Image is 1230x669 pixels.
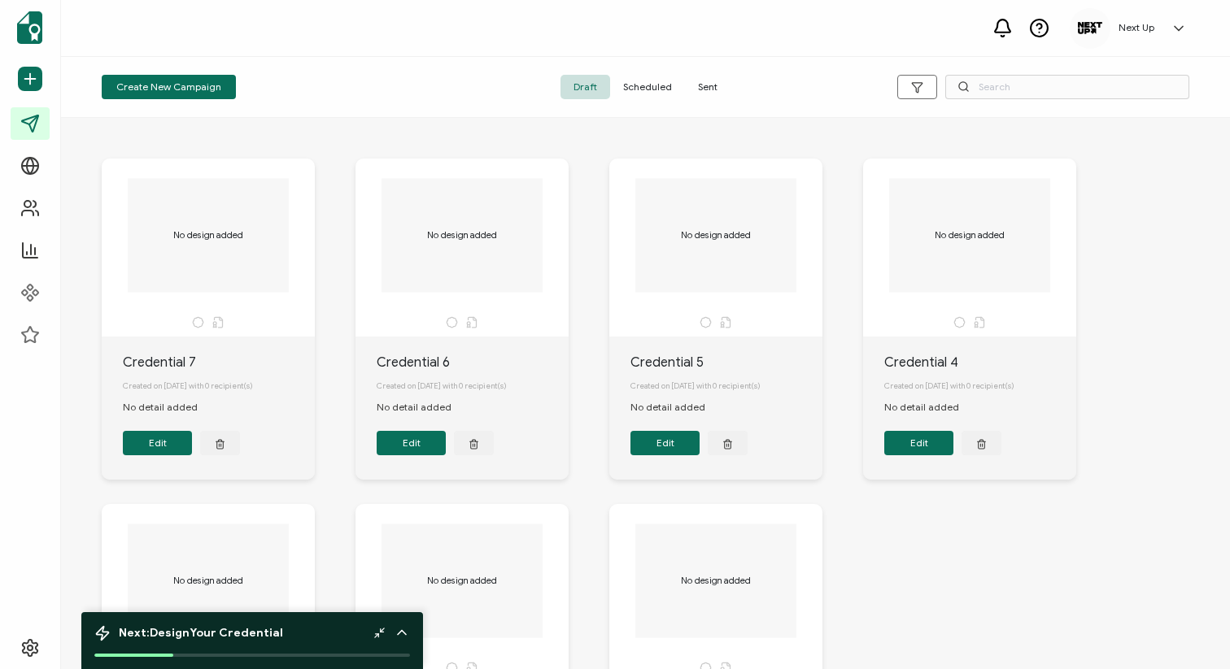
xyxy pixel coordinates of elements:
div: No detail added [123,400,214,415]
span: Next: Your Credential [119,626,283,640]
h5: Next Up [1119,22,1154,33]
div: Created on [DATE] with 0 recipient(s) [884,372,1076,400]
div: Credential 5 [630,353,822,372]
div: Created on [DATE] with 0 recipient(s) [630,372,822,400]
div: No detail added [630,400,722,415]
div: No detail added [884,400,975,415]
div: Created on [DATE] with 0 recipient(s) [377,372,569,400]
button: Edit [123,431,192,455]
span: Draft [560,75,610,99]
span: Sent [685,75,731,99]
div: Credential 4 [884,353,1076,372]
div: Created on [DATE] with 0 recipient(s) [123,372,315,400]
div: Credential 7 [123,353,315,372]
iframe: Chat Widget [1149,591,1230,669]
button: Create New Campaign [102,75,236,99]
div: No detail added [377,400,468,415]
button: Edit [884,431,953,455]
input: Search [945,75,1189,99]
button: Edit [630,431,700,455]
span: Scheduled [610,75,685,99]
img: sertifier-logomark-colored.svg [17,11,42,44]
div: Credential 6 [377,353,569,372]
b: Design [150,626,190,640]
img: 5f129d50-c698-44db-9931-7612f5f6bcd9.png [1078,22,1102,34]
span: Create New Campaign [116,82,221,92]
button: Edit [377,431,446,455]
